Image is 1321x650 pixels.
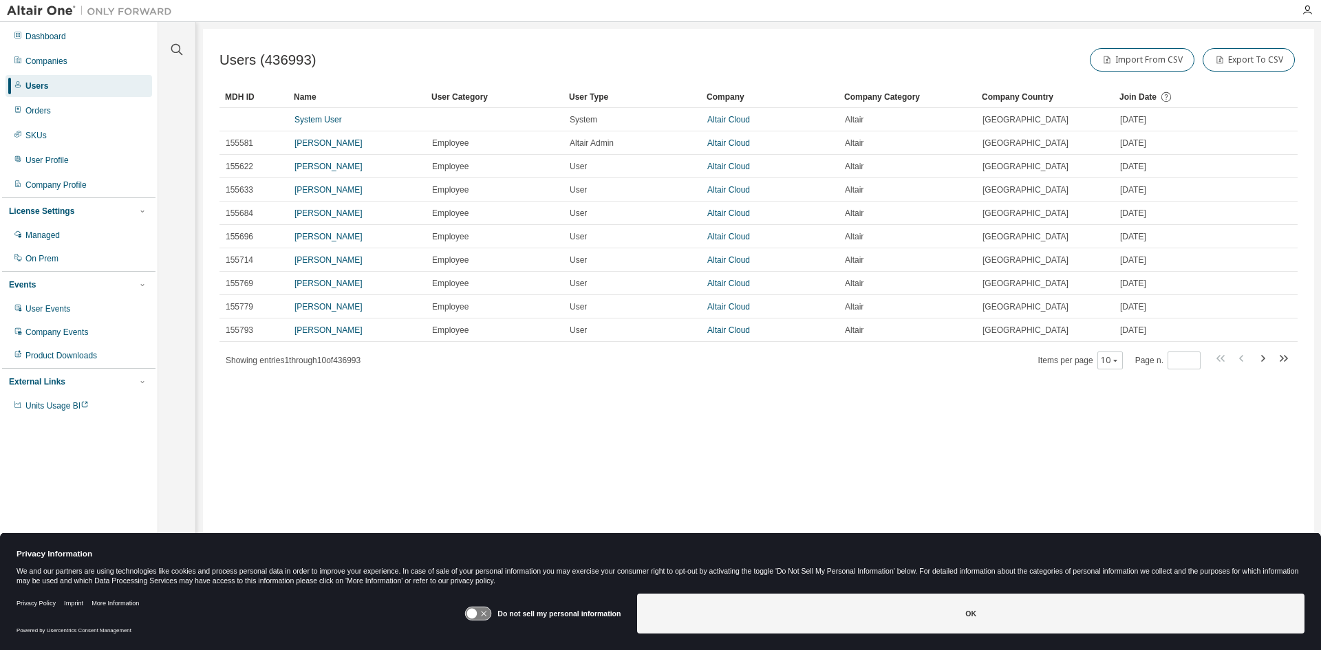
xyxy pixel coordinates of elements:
[226,278,253,289] span: 155769
[294,162,363,171] a: [PERSON_NAME]
[432,231,469,242] span: Employee
[294,325,363,335] a: [PERSON_NAME]
[226,184,253,195] span: 155633
[845,138,863,149] span: Altair
[570,184,587,195] span: User
[1120,184,1146,195] span: [DATE]
[294,185,363,195] a: [PERSON_NAME]
[294,115,342,124] a: System User
[845,184,863,195] span: Altair
[1119,92,1157,102] span: Join Date
[570,325,587,336] span: User
[570,114,597,125] span: System
[982,278,1068,289] span: [GEOGRAPHIC_DATA]
[570,208,587,219] span: User
[982,208,1068,219] span: [GEOGRAPHIC_DATA]
[707,232,750,241] a: Altair Cloud
[432,208,469,219] span: Employee
[1120,208,1146,219] span: [DATE]
[25,350,97,361] div: Product Downloads
[294,208,363,218] a: [PERSON_NAME]
[982,86,1108,108] div: Company Country
[570,254,587,266] span: User
[7,4,179,18] img: Altair One
[432,161,469,172] span: Employee
[982,231,1068,242] span: [GEOGRAPHIC_DATA]
[1038,351,1123,369] span: Items per page
[1090,48,1194,72] button: Import From CSV
[845,231,863,242] span: Altair
[707,185,750,195] a: Altair Cloud
[1101,355,1119,366] button: 10
[570,231,587,242] span: User
[982,325,1068,336] span: [GEOGRAPHIC_DATA]
[982,301,1068,312] span: [GEOGRAPHIC_DATA]
[432,254,469,266] span: Employee
[1120,138,1146,149] span: [DATE]
[294,86,420,108] div: Name
[982,138,1068,149] span: [GEOGRAPHIC_DATA]
[845,278,863,289] span: Altair
[707,279,750,288] a: Altair Cloud
[432,184,469,195] span: Employee
[1120,161,1146,172] span: [DATE]
[25,253,58,264] div: On Prem
[570,278,587,289] span: User
[845,301,863,312] span: Altair
[226,301,253,312] span: 155779
[25,180,87,191] div: Company Profile
[570,301,587,312] span: User
[844,86,971,108] div: Company Category
[226,356,361,365] span: Showing entries 1 through 10 of 436993
[707,255,750,265] a: Altair Cloud
[226,208,253,219] span: 155684
[431,86,558,108] div: User Category
[25,31,66,42] div: Dashboard
[432,138,469,149] span: Employee
[1160,91,1172,103] svg: Date when the user was first added or directly signed up. If the user was deleted and later re-ad...
[707,115,750,124] a: Altair Cloud
[25,80,48,91] div: Users
[982,161,1068,172] span: [GEOGRAPHIC_DATA]
[432,325,469,336] span: Employee
[845,114,863,125] span: Altair
[294,279,363,288] a: [PERSON_NAME]
[25,303,70,314] div: User Events
[707,302,750,312] a: Altair Cloud
[845,161,863,172] span: Altair
[1120,325,1146,336] span: [DATE]
[226,231,253,242] span: 155696
[9,376,65,387] div: External Links
[982,184,1068,195] span: [GEOGRAPHIC_DATA]
[1120,278,1146,289] span: [DATE]
[707,138,750,148] a: Altair Cloud
[570,161,587,172] span: User
[25,130,47,141] div: SKUs
[25,105,51,116] div: Orders
[294,232,363,241] a: [PERSON_NAME]
[707,162,750,171] a: Altair Cloud
[219,52,316,68] span: Users (436993)
[294,138,363,148] a: [PERSON_NAME]
[1203,48,1295,72] button: Export To CSV
[1135,351,1201,369] span: Page n.
[432,278,469,289] span: Employee
[9,206,74,217] div: License Settings
[570,138,614,149] span: Altair Admin
[1120,301,1146,312] span: [DATE]
[25,56,67,67] div: Companies
[294,302,363,312] a: [PERSON_NAME]
[25,327,88,338] div: Company Events
[1120,254,1146,266] span: [DATE]
[226,254,253,266] span: 155714
[432,301,469,312] span: Employee
[707,86,833,108] div: Company
[226,138,253,149] span: 155581
[25,401,89,411] span: Units Usage BI
[226,325,253,336] span: 155793
[707,208,750,218] a: Altair Cloud
[845,254,863,266] span: Altair
[225,86,283,108] div: MDH ID
[226,161,253,172] span: 155622
[1120,114,1146,125] span: [DATE]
